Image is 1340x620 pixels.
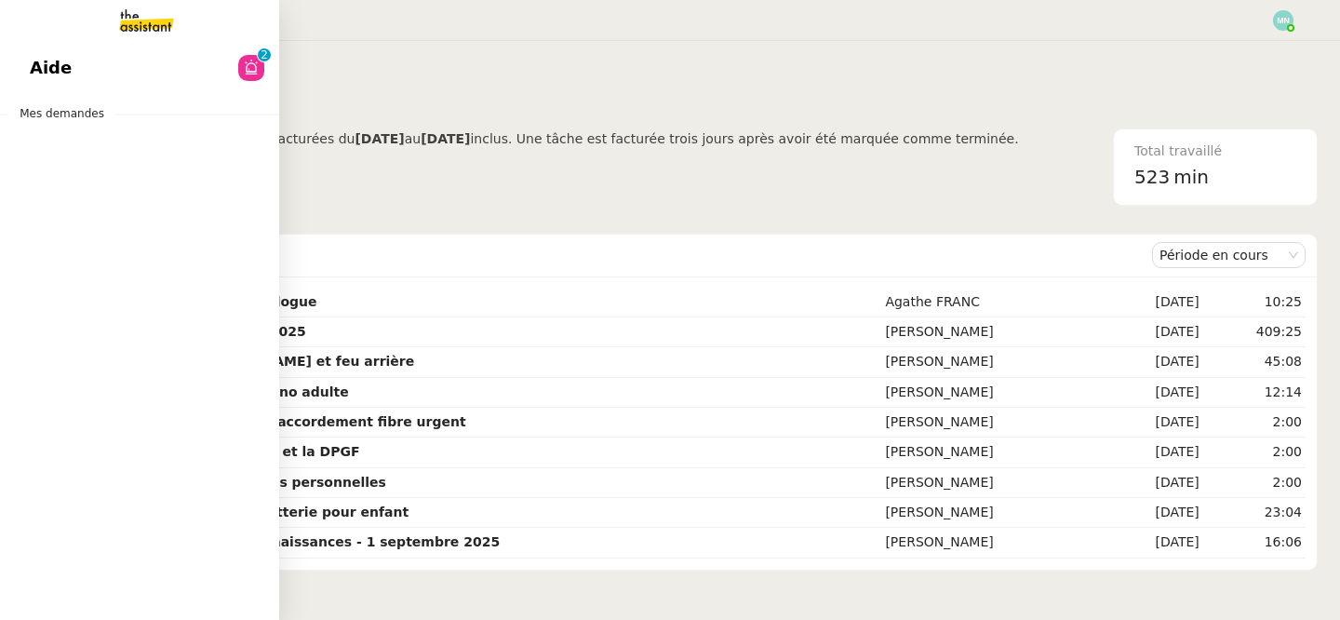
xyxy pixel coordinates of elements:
[405,131,421,146] span: au
[1104,347,1202,377] td: [DATE]
[881,378,1104,408] td: [PERSON_NAME]
[1203,378,1306,408] td: 12:14
[421,131,470,146] b: [DATE]
[98,534,500,549] strong: Enrichissement des connaissances - 1 septembre 2025
[1203,498,1306,528] td: 23:04
[1159,243,1298,267] nz-select-item: Période en cours
[261,48,268,65] p: 2
[1104,498,1202,528] td: [DATE]
[1203,288,1306,317] td: 10:25
[881,468,1104,498] td: [PERSON_NAME]
[881,498,1104,528] td: [PERSON_NAME]
[881,347,1104,377] td: [PERSON_NAME]
[881,317,1104,347] td: [PERSON_NAME]
[1203,438,1306,467] td: 2:00
[1134,141,1296,162] div: Total travaillé
[1104,438,1202,467] td: [DATE]
[470,131,1018,146] span: inclus. Une tâche est facturée trois jours après avoir été marquée comme terminée.
[355,131,404,146] b: [DATE]
[881,438,1104,467] td: [PERSON_NAME]
[1203,528,1306,558] td: 16:06
[30,54,72,82] span: Aide
[1273,10,1293,31] img: svg
[881,408,1104,438] td: [PERSON_NAME]
[1104,408,1202,438] td: [DATE]
[1203,468,1306,498] td: 2:00
[1203,408,1306,438] td: 2:00
[881,288,1104,317] td: Agathe FRANC
[1203,347,1306,377] td: 45:08
[8,104,115,123] span: Mes demandes
[94,236,1152,274] div: Demandes
[1104,317,1202,347] td: [DATE]
[1104,528,1202,558] td: [DATE]
[1104,288,1202,317] td: [DATE]
[1134,166,1170,188] span: 523
[1203,317,1306,347] td: 409:25
[1104,378,1202,408] td: [DATE]
[258,48,271,61] nz-badge-sup: 2
[1104,468,1202,498] td: [DATE]
[98,414,466,429] strong: Contacter Orange pour raccordement fibre urgent
[1173,162,1209,193] span: min
[881,528,1104,558] td: [PERSON_NAME]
